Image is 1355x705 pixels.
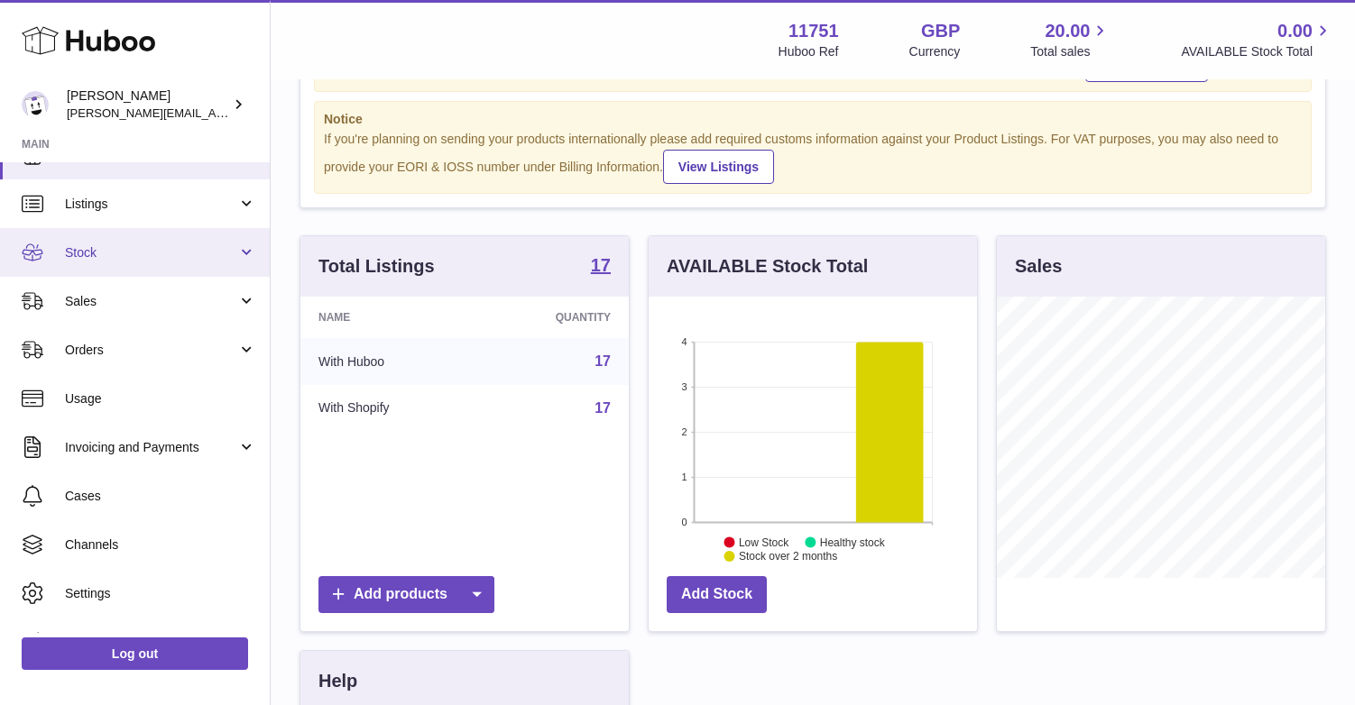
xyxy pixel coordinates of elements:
span: Stock [65,244,237,261]
span: Orders [65,342,237,359]
a: 17 [591,256,611,278]
h3: Total Listings [318,254,435,279]
span: Usage [65,390,256,407]
text: 2 [681,426,687,437]
text: Stock over 2 months [739,550,837,563]
a: 20.00 Total sales [1030,19,1111,60]
th: Name [300,297,477,338]
span: Total sales [1030,43,1111,60]
a: 0.00 AVAILABLE Stock Total [1181,19,1333,60]
strong: 17 [591,256,611,274]
div: [PERSON_NAME] [67,87,229,122]
text: Low Stock [739,536,789,549]
h3: Help [318,669,357,693]
span: 20.00 [1045,19,1090,43]
a: Add products [318,576,494,613]
span: Cases [65,488,256,505]
span: Channels [65,536,256,554]
text: 1 [681,472,687,482]
div: Currency [909,43,961,60]
text: 4 [681,336,687,347]
span: Settings [65,585,256,602]
div: If you're planning on sending your products internationally please add required customs informati... [324,131,1302,185]
text: 3 [681,381,687,392]
td: With Shopify [300,385,477,432]
strong: GBP [921,19,960,43]
td: With Huboo [300,338,477,385]
div: Huboo Ref [779,43,839,60]
a: 17 [595,400,611,416]
a: Log out [22,637,248,670]
h3: AVAILABLE Stock Total [667,254,868,279]
text: 0 [681,517,687,527]
strong: 11751 [788,19,839,43]
a: View Listings [663,150,774,184]
span: Invoicing and Payments [65,439,237,456]
a: Add Stock [667,576,767,613]
text: Healthy stock [820,536,886,549]
span: Listings [65,196,237,213]
span: Sales [65,293,237,310]
strong: Notice [324,111,1302,128]
h3: Sales [1015,254,1062,279]
span: 0.00 [1277,19,1313,43]
th: Quantity [477,297,629,338]
img: vamsi@cannacares.co.uk [22,91,49,118]
span: [PERSON_NAME][EMAIL_ADDRESS][DOMAIN_NAME] [67,105,362,120]
a: 17 [595,353,611,369]
span: AVAILABLE Stock Total [1181,43,1333,60]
